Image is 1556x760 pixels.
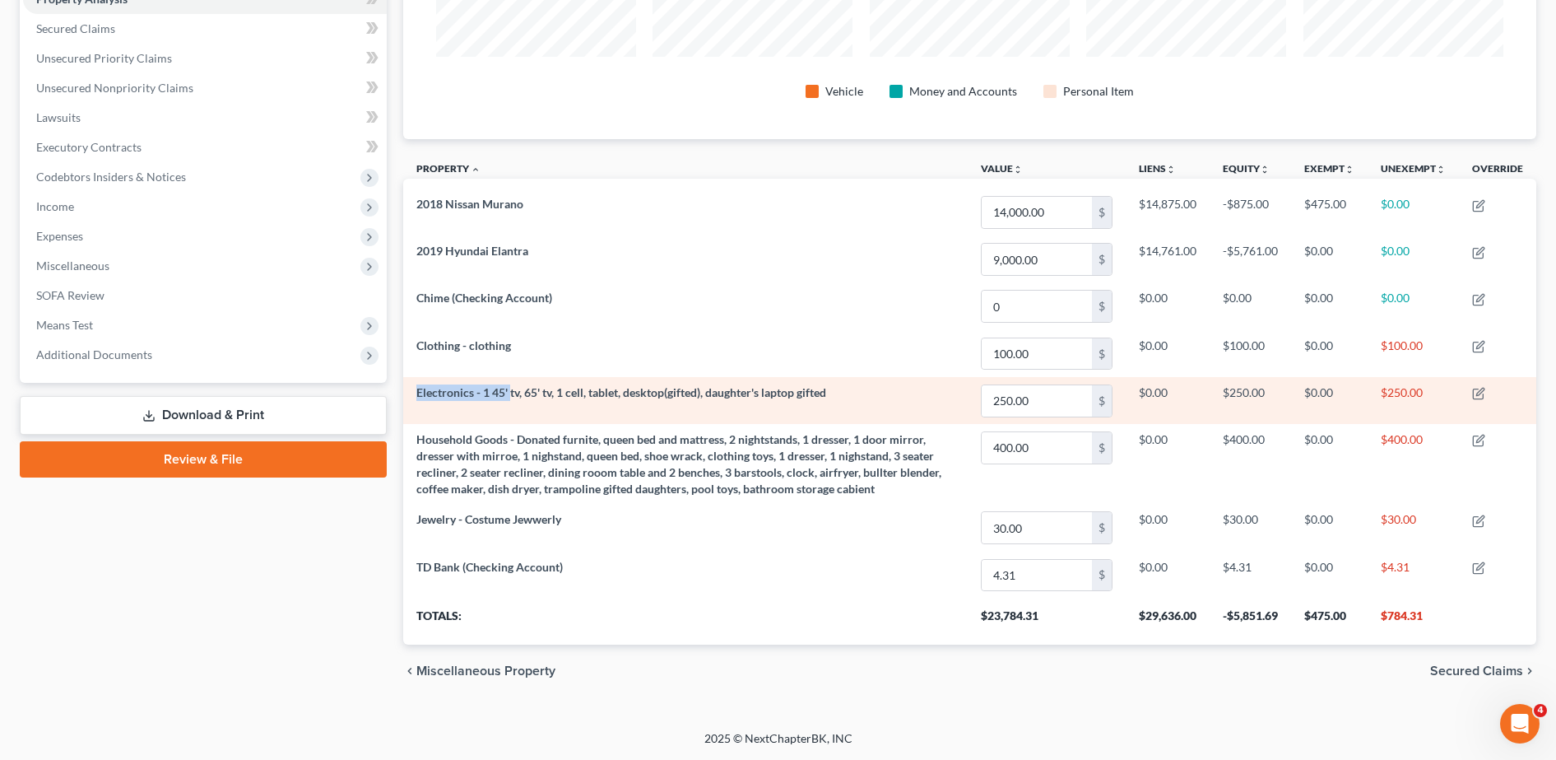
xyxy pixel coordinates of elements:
[1459,152,1536,189] th: Override
[471,165,481,175] i: expand_less
[36,229,83,243] span: Expenses
[1430,664,1536,678] button: Secured Claims chevron_right
[416,664,555,678] span: Miscellaneous Property
[1126,189,1210,235] td: $14,875.00
[1092,560,1112,591] div: $
[36,199,74,213] span: Income
[968,599,1126,645] th: $23,784.31
[1210,236,1291,283] td: -$5,761.00
[1291,505,1368,552] td: $0.00
[1210,424,1291,504] td: $400.00
[23,133,387,162] a: Executory Contracts
[1291,377,1368,424] td: $0.00
[1092,197,1112,228] div: $
[1210,552,1291,599] td: $4.31
[1063,83,1134,100] div: Personal Item
[1345,165,1354,175] i: unfold_more
[982,338,1092,370] input: 0.00
[36,21,115,35] span: Secured Claims
[416,244,528,258] span: 2019 Hyundai Elantra
[1368,377,1459,424] td: $250.00
[1092,244,1112,275] div: $
[1291,552,1368,599] td: $0.00
[1092,432,1112,464] div: $
[1260,165,1270,175] i: unfold_more
[825,83,863,100] div: Vehicle
[1436,165,1446,175] i: unfold_more
[1126,552,1210,599] td: $0.00
[403,599,968,645] th: Totals:
[1523,664,1536,678] i: chevron_right
[36,140,142,154] span: Executory Contracts
[1368,552,1459,599] td: $4.31
[36,110,81,124] span: Lawsuits
[36,318,93,332] span: Means Test
[23,44,387,73] a: Unsecured Priority Claims
[1210,330,1291,377] td: $100.00
[36,51,172,65] span: Unsecured Priority Claims
[1126,236,1210,283] td: $14,761.00
[416,560,563,574] span: TD Bank (Checking Account)
[909,83,1017,100] div: Money and Accounts
[416,385,826,399] span: Electronics - 1 45' tv, 65' tv, 1 cell, tablet, desktop(gifted), daughter's laptop gifted
[36,81,193,95] span: Unsecured Nonpriority Claims
[1126,505,1210,552] td: $0.00
[982,512,1092,543] input: 0.00
[36,170,186,184] span: Codebtors Insiders & Notices
[1430,664,1523,678] span: Secured Claims
[1210,377,1291,424] td: $250.00
[23,103,387,133] a: Lawsuits
[1210,599,1291,645] th: -$5,851.69
[982,385,1092,417] input: 0.00
[1368,189,1459,235] td: $0.00
[982,244,1092,275] input: 0.00
[1210,283,1291,330] td: $0.00
[1291,330,1368,377] td: $0.00
[1368,236,1459,283] td: $0.00
[1368,283,1459,330] td: $0.00
[1126,377,1210,424] td: $0.00
[1304,162,1354,175] a: Exemptunfold_more
[1126,330,1210,377] td: $0.00
[1291,283,1368,330] td: $0.00
[982,291,1092,322] input: 0.00
[1368,599,1459,645] th: $784.31
[416,291,552,305] span: Chime (Checking Account)
[1126,283,1210,330] td: $0.00
[1368,424,1459,504] td: $400.00
[1210,189,1291,235] td: -$875.00
[1013,165,1023,175] i: unfold_more
[1291,236,1368,283] td: $0.00
[1368,330,1459,377] td: $100.00
[20,441,387,478] a: Review & File
[1092,385,1112,417] div: $
[1092,291,1112,322] div: $
[23,14,387,44] a: Secured Claims
[1092,512,1112,543] div: $
[1126,599,1210,645] th: $29,636.00
[1291,599,1368,645] th: $475.00
[36,347,152,361] span: Additional Documents
[982,432,1092,464] input: 0.00
[981,162,1023,175] a: Valueunfold_more
[20,396,387,435] a: Download & Print
[403,664,416,678] i: chevron_left
[36,259,109,273] span: Miscellaneous
[1534,704,1547,717] span: 4
[416,197,523,211] span: 2018 Nissan Murano
[982,197,1092,228] input: 0.00
[23,281,387,310] a: SOFA Review
[1368,505,1459,552] td: $30.00
[1223,162,1270,175] a: Equityunfold_more
[23,73,387,103] a: Unsecured Nonpriority Claims
[1139,162,1176,175] a: Liensunfold_more
[416,432,941,496] span: Household Goods - Donated furnite, queen bed and mattress, 2 nightstands, 1 dresser, 1 door mirro...
[1291,189,1368,235] td: $475.00
[416,162,481,175] a: Property expand_less
[416,338,511,352] span: Clothing - clothing
[1166,165,1176,175] i: unfold_more
[403,664,555,678] button: chevron_left Miscellaneous Property
[1126,424,1210,504] td: $0.00
[1210,505,1291,552] td: $30.00
[36,288,105,302] span: SOFA Review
